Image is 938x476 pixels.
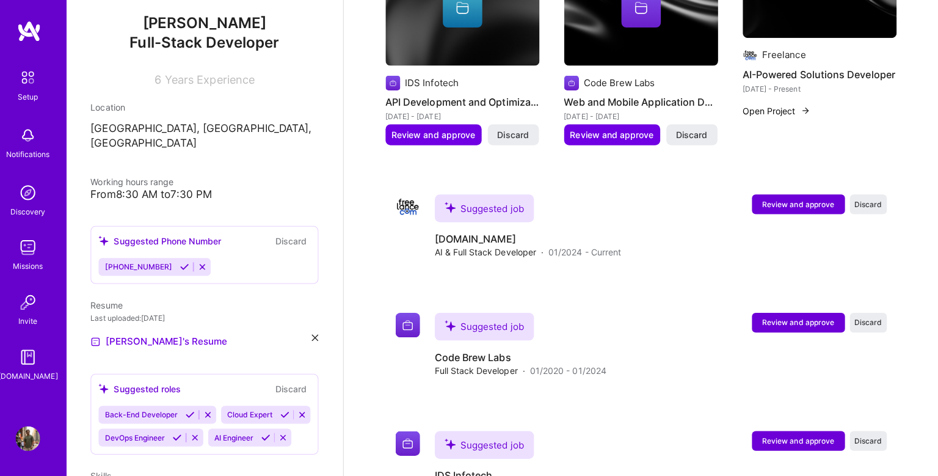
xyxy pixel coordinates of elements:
div: Notifications [14,151,57,164]
button: Review and approve [754,315,846,334]
span: Discard [855,436,882,447]
i: icon Close [317,336,324,343]
img: Company logo [567,79,582,94]
span: 01/2020 - 01/2024 [534,365,609,378]
img: Invite [23,292,48,317]
div: Freelance [764,53,807,65]
button: Review and approve [754,197,846,217]
span: Years Experience [172,77,261,90]
div: [DOMAIN_NAME] [6,371,65,384]
i: Reject [204,265,213,274]
img: setup [23,68,48,94]
p: [GEOGRAPHIC_DATA], [GEOGRAPHIC_DATA], [GEOGRAPHIC_DATA] [98,125,324,154]
img: bell [23,126,48,151]
button: Discard [669,128,719,148]
span: [PERSON_NAME] [98,18,324,37]
i: Accept [267,434,276,443]
div: Location [98,104,324,117]
span: · [526,365,529,378]
i: Reject [197,434,206,443]
div: IDS Infotech [410,80,463,93]
button: Discard [492,128,542,148]
div: Code Brew Labs [587,80,658,93]
button: Discard [851,197,887,217]
i: icon SuggestedTeams [449,439,460,450]
button: Review and approve [390,128,485,148]
span: Review and approve [396,132,479,144]
a: User Avatar [20,427,51,452]
img: discovery [23,183,48,208]
span: Review and approve [573,132,656,144]
span: 6 [161,77,168,90]
img: Company logo [390,79,405,94]
div: Setup [26,94,46,107]
span: Review and approve [764,202,835,212]
span: Discard [855,319,882,329]
img: Resume [98,339,107,348]
span: AI Engineer [220,434,260,443]
div: Suggested job [439,432,537,460]
div: [DATE] - [DATE] [390,114,543,126]
h4: AI-Powered Solutions Developer [744,70,897,86]
img: logo [24,24,49,46]
button: Discard [851,432,887,452]
img: Company logo [744,52,759,67]
h4: Code Brew Labs [439,352,609,365]
img: Company logo [400,315,424,339]
span: Discard [501,132,533,144]
button: Review and approve [567,128,663,148]
i: Accept [186,265,195,274]
button: Discard [851,315,887,334]
span: Discard [678,132,710,144]
i: icon SuggestedTeams [106,238,116,249]
button: Discard [277,236,316,251]
div: Invite [26,317,45,329]
span: Cloud Expert [233,411,278,420]
i: Reject [303,411,312,420]
div: [DATE] - [DATE] [567,114,720,126]
div: Missions [21,262,51,275]
button: Discard [277,383,316,397]
i: Accept [192,411,201,420]
img: teamwork [23,238,48,262]
span: Resume [98,302,129,312]
span: Full-Stack Developer [137,38,285,56]
span: Back-End Developer [112,411,184,420]
span: DevOps Engineer [112,434,172,443]
i: Accept [286,411,295,420]
img: User Avatar [23,427,48,452]
img: Company logo [400,432,424,456]
button: Open Project [744,108,812,121]
span: Discard [855,202,882,212]
div: Last uploaded: [DATE] [98,313,324,326]
span: · [545,248,547,261]
img: guide book [23,346,48,371]
img: Company logo [400,197,424,222]
i: Reject [284,434,293,443]
span: Review and approve [764,319,835,329]
img: arrow-right [802,109,812,119]
h4: [DOMAIN_NAME] [439,235,624,248]
i: Reject [209,411,219,420]
div: Suggested Phone Number [106,237,227,250]
span: Review and approve [764,436,835,447]
span: Full Stack Developer [439,365,522,378]
a: [PERSON_NAME]'s Resume [98,336,233,351]
div: Suggested job [439,197,537,225]
i: Accept [179,434,188,443]
span: AI & Full Stack Developer [439,248,540,261]
button: Review and approve [754,432,846,452]
div: Discovery [18,208,53,221]
h4: API Development and Optimization [390,98,543,114]
div: From 8:30 AM to 7:30 PM [98,191,324,204]
i: icon SuggestedTeams [449,322,460,333]
div: Suggested roles [106,384,187,397]
span: Working hours range [98,180,180,190]
span: [PHONE_NUMBER] [112,265,179,274]
h4: Web and Mobile Application Developer [567,98,720,114]
div: [DATE] - Present [744,86,897,99]
span: 01/2024 - Current [552,248,624,261]
i: icon SuggestedTeams [449,205,460,216]
i: icon SuggestedTeams [106,385,116,395]
div: Suggested job [439,315,537,342]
